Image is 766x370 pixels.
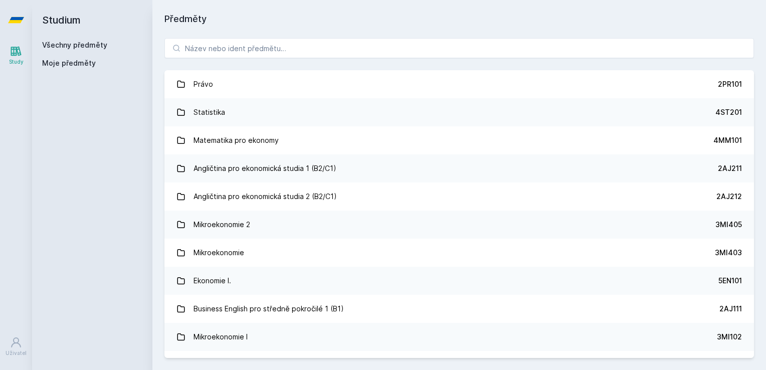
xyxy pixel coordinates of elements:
[715,248,742,258] div: 3MI403
[164,267,754,295] a: Ekonomie I. 5EN101
[2,40,30,71] a: Study
[194,187,337,207] div: Angličtina pro ekonomická studia 2 (B2/C1)
[194,271,231,291] div: Ekonomie I.
[194,158,336,178] div: Angličtina pro ekonomická studia 1 (B2/C1)
[164,182,754,211] a: Angličtina pro ekonomická studia 2 (B2/C1) 2AJ212
[42,58,96,68] span: Moje předměty
[164,70,754,98] a: Právo 2PR101
[9,58,24,66] div: Study
[164,211,754,239] a: Mikroekonomie 2 3MI405
[164,38,754,58] input: Název nebo ident předmětu…
[715,107,742,117] div: 4ST201
[164,154,754,182] a: Angličtina pro ekonomická studia 1 (B2/C1) 2AJ211
[716,192,742,202] div: 2AJ212
[194,130,279,150] div: Matematika pro ekonomy
[164,12,754,26] h1: Předměty
[164,295,754,323] a: Business English pro středně pokročilé 1 (B1) 2AJ111
[42,41,107,49] a: Všechny předměty
[164,239,754,267] a: Mikroekonomie 3MI403
[718,79,742,89] div: 2PR101
[2,331,30,362] a: Uživatel
[164,126,754,154] a: Matematika pro ekonomy 4MM101
[717,332,742,342] div: 3MI102
[164,323,754,351] a: Mikroekonomie I 3MI102
[194,299,344,319] div: Business English pro středně pokročilé 1 (B1)
[719,304,742,314] div: 2AJ111
[6,349,27,357] div: Uživatel
[194,327,248,347] div: Mikroekonomie I
[713,135,742,145] div: 4MM101
[194,102,225,122] div: Statistika
[718,163,742,173] div: 2AJ211
[194,243,244,263] div: Mikroekonomie
[194,74,213,94] div: Právo
[164,98,754,126] a: Statistika 4ST201
[194,215,250,235] div: Mikroekonomie 2
[715,220,742,230] div: 3MI405
[718,276,742,286] div: 5EN101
